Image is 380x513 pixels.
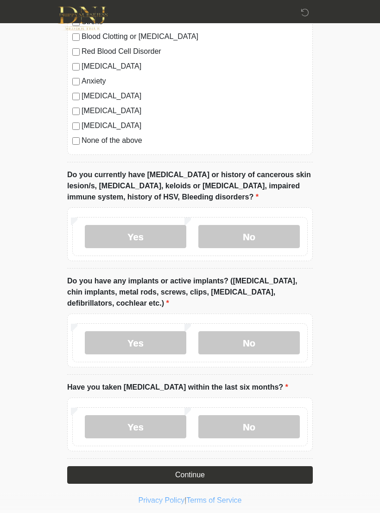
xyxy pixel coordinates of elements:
input: [MEDICAL_DATA] [72,108,80,115]
label: None of the above [82,135,308,147]
label: No [198,225,300,249]
label: Yes [85,332,186,355]
label: Do you have any implants or active implants? ([MEDICAL_DATA], chin implants, metal rods, screws, ... [67,276,313,309]
input: [MEDICAL_DATA] [72,93,80,101]
label: [MEDICAL_DATA] [82,121,308,132]
a: Terms of Service [186,497,241,505]
label: [MEDICAL_DATA] [82,91,308,102]
input: Blood Clotting or [MEDICAL_DATA] [72,34,80,41]
label: Anxiety [82,76,308,87]
img: DNJ Med Boutique Logo [58,7,108,31]
input: [MEDICAL_DATA] [72,123,80,130]
label: Red Blood Cell Disorder [82,46,308,58]
label: [MEDICAL_DATA] [82,106,308,117]
a: | [184,497,186,505]
input: Red Blood Cell Disorder [72,49,80,56]
label: Yes [85,416,186,439]
label: Yes [85,225,186,249]
input: [MEDICAL_DATA] [72,64,80,71]
a: Privacy Policy [139,497,185,505]
label: Have you taken [MEDICAL_DATA] within the last six months? [67,382,288,393]
label: [MEDICAL_DATA] [82,61,308,72]
label: No [198,416,300,439]
button: Continue [67,467,313,484]
label: Do you currently have [MEDICAL_DATA] or history of cancerous skin lesion/s, [MEDICAL_DATA], keloi... [67,170,313,203]
input: Anxiety [72,78,80,86]
input: None of the above [72,138,80,145]
label: No [198,332,300,355]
